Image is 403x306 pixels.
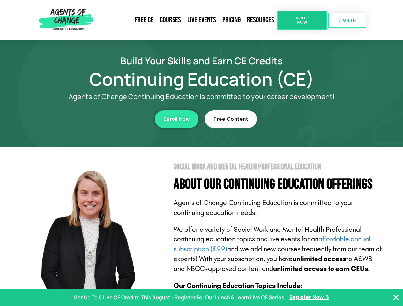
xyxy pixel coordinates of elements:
[293,255,346,263] b: unlimited access
[184,13,219,27] a: Live Events
[219,13,244,27] a: Pricing
[174,281,302,290] b: Our Continuing Education Topics Include:
[132,13,157,27] a: Free CE
[338,18,356,22] span: SIGN IN
[174,163,384,171] h2: Social Work and Mental Health Professional Education
[244,13,277,27] a: Resources
[392,294,400,301] button: Close Banner
[45,93,358,101] p: Agents of Change Continuing Education is committed to your career development!
[174,199,353,217] span: Agents of Change Continuing Education is committed to your continuing education needs!
[213,116,248,122] span: Free Content
[20,56,384,65] h2: Build Your Skills and Earn CE Credits
[287,16,317,24] span: Enroll Now
[273,265,370,273] b: unlimited access to earn CEUs.
[155,110,198,128] a: Enroll Now
[205,110,257,128] a: Free Content
[74,293,284,302] p: Get Up To 6 Live CE Credits This August - Register For Our Lunch & Learn Live CE Series
[163,116,190,122] span: Enroll Now
[174,177,384,192] h4: About Our Continuing Education Offerings
[328,13,366,28] a: SIGN IN
[20,72,384,86] h1: Continuing Education (CE)
[289,293,329,302] a: Register Now ❯
[96,13,277,27] nav: Menu
[277,11,327,30] a: Enroll Now
[174,225,384,274] p: We offer a variety of Social Work and Mental Health Professional continuing education topics and ...
[157,13,184,27] a: Courses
